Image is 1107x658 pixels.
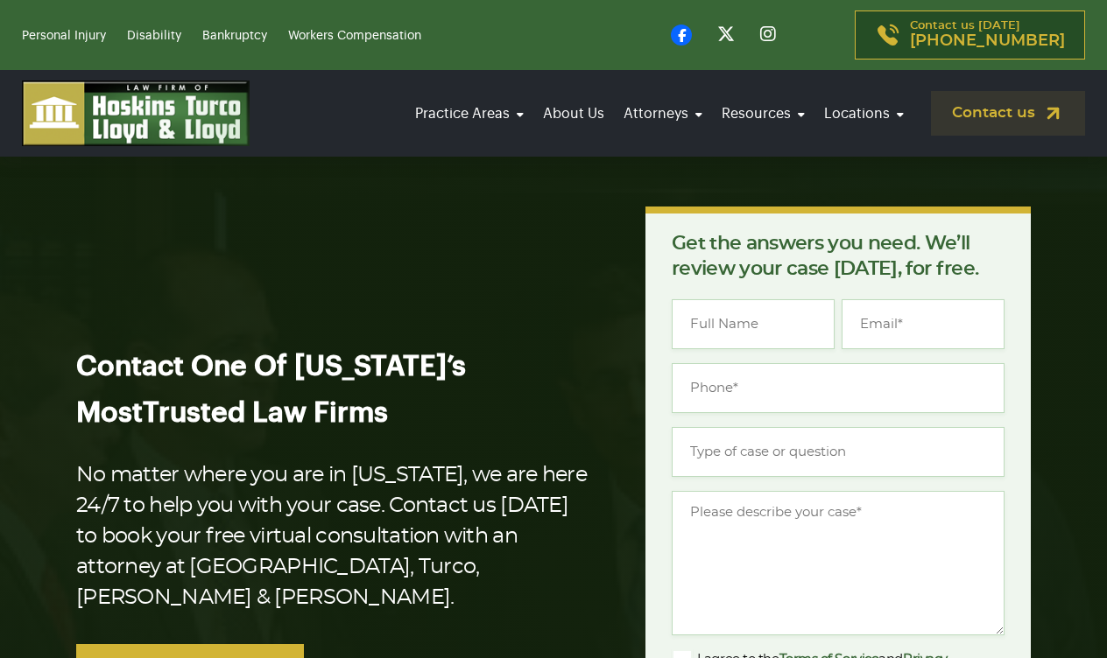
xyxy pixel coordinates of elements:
img: logo [22,80,250,146]
a: Disability [127,30,181,42]
a: Practice Areas [410,89,529,138]
input: Email* [842,299,1005,349]
a: Resources [716,89,810,138]
span: Contact One Of [US_STATE]’s [76,353,466,381]
span: [PHONE_NUMBER] [910,32,1065,50]
span: Most [76,399,143,427]
input: Phone* [672,363,1005,413]
a: Bankruptcy [202,30,267,42]
a: Contact us [931,91,1085,136]
p: No matter where you are in [US_STATE], we are here 24/7 to help you with your case. Contact us [D... [76,460,589,613]
a: About Us [538,89,610,138]
input: Type of case or question [672,427,1005,477]
span: Trusted Law Firms [143,399,388,427]
p: Get the answers you need. We’ll review your case [DATE], for free. [672,231,1005,282]
a: Workers Compensation [288,30,421,42]
a: Contact us [DATE][PHONE_NUMBER] [855,10,1085,59]
p: Contact us [DATE] [910,20,1065,50]
a: Locations [819,89,909,138]
a: Personal Injury [22,30,106,42]
input: Full Name [672,299,835,349]
a: Attorneys [618,89,708,138]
